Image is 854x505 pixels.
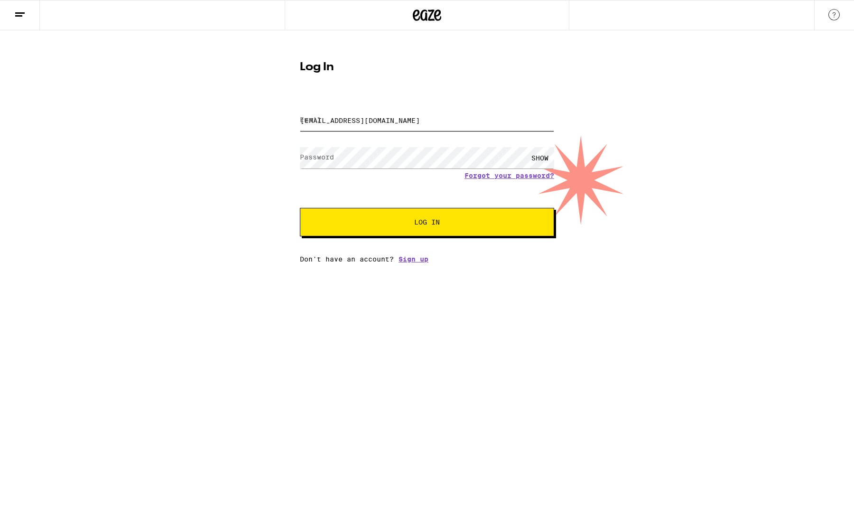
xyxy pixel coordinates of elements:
h1: Log In [300,62,554,73]
input: Email [300,110,554,131]
label: Password [300,153,334,161]
a: Sign up [399,255,428,263]
span: Log In [414,219,440,225]
a: Forgot your password? [464,172,554,179]
div: Don't have an account? [300,255,554,263]
label: Email [300,116,321,123]
button: Log In [300,208,554,236]
span: Hi. Need any help? [6,7,68,14]
div: SHOW [526,147,554,168]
